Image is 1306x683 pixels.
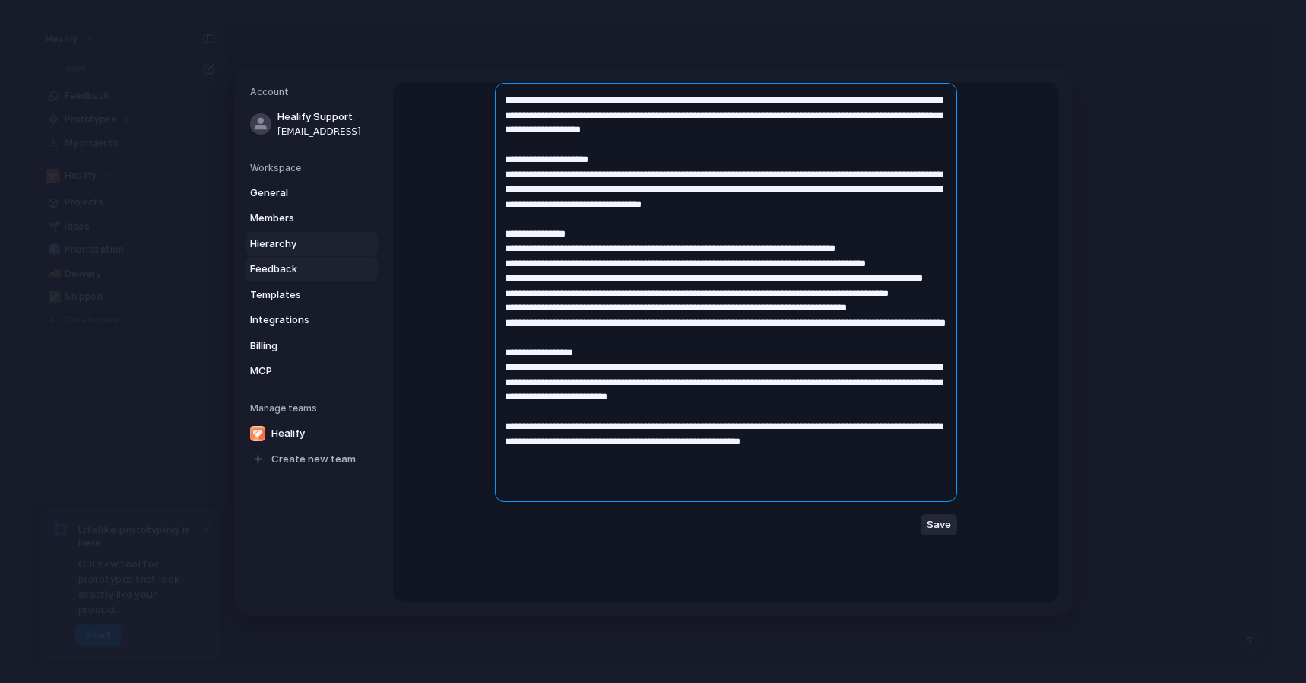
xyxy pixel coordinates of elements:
span: Hierarchy [250,236,347,251]
span: General [250,185,347,200]
span: [EMAIL_ADDRESS] [277,124,375,138]
a: MCP [246,359,378,383]
span: MCP [250,364,347,379]
span: Save [927,517,951,532]
a: Members [246,206,378,230]
span: Templates [250,287,347,302]
a: Feedback [246,257,378,281]
span: Members [250,211,347,226]
a: General [246,180,378,205]
a: Hierarchy [246,231,378,256]
h5: Workspace [250,160,378,174]
a: Healify Support[EMAIL_ADDRESS] [246,105,378,143]
button: Save [921,514,957,535]
a: Integrations [246,308,378,332]
h5: Account [250,85,378,99]
span: Integrations [250,313,347,328]
span: Create new team [271,451,356,466]
a: Templates [246,282,378,307]
span: Billing [250,338,347,353]
h5: Manage teams [250,401,378,415]
span: Healify Support [277,110,375,125]
a: Create new team [246,446,378,471]
span: Feedback [250,262,347,277]
a: Billing [246,333,378,357]
span: Healify [271,425,305,440]
a: Healify [246,421,378,445]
